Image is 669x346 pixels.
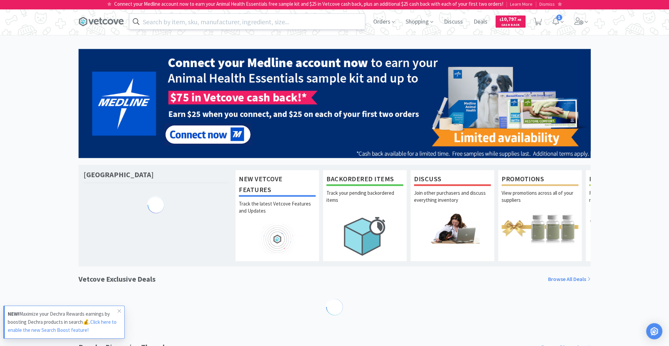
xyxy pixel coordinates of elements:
[535,1,537,7] span: |
[414,189,491,213] p: Join other purchasers and discuss everything inventory
[502,174,578,186] h1: Promotions
[414,213,491,244] img: hero_discuss.png
[471,8,490,35] span: Deals
[326,189,403,213] p: Track your pending backordered items
[129,14,365,29] input: Search by item, sku, manufacturer, ingredient, size...
[589,189,666,213] p: Request free samples on the newest veterinary products
[78,49,591,158] img: ce6afa43f08247b5a07d73eaa7800fbd_796.png
[502,213,578,244] img: hero_promotions.png
[500,16,521,22] span: 10,797
[239,200,316,224] p: Track the latest Vetcove Features and Updates
[371,8,397,35] span: Orders
[235,170,319,261] a: New Vetcove FeaturesTrack the latest Vetcove Features and Updates
[556,14,562,21] span: 1
[403,8,436,35] span: Shopping
[8,311,19,317] strong: NEW!
[326,174,403,186] h1: Backordered Items
[84,170,154,180] h1: [GEOGRAPHIC_DATA]
[548,275,591,284] a: Browse All Deals
[496,12,525,31] a: $10,797.45Cash Back
[500,23,521,28] span: Cash Back
[441,8,466,35] span: Discuss
[410,170,495,261] a: DiscussJoin other purchasers and discuss everything inventory
[589,213,666,244] img: hero_samples.png
[500,18,501,22] span: $
[502,189,578,213] p: View promotions across all of your suppliers
[414,174,491,186] h1: Discuss
[471,19,490,25] a: Deals
[441,19,466,25] a: Discuss
[516,18,521,22] span: . 45
[326,213,403,259] img: hero_backorders.png
[323,170,407,261] a: Backordered ItemsTrack your pending backordered items
[510,1,533,7] span: Learn More
[539,1,555,7] span: Dismiss
[8,310,118,334] p: Maximize your Dechra Rewards earnings by boosting Dechra products in search💰.
[78,273,156,285] h1: Vetcove Exclusive Deals
[506,1,507,7] span: |
[239,174,316,197] h1: New Vetcove Features
[589,174,666,186] h1: Free Samples
[498,170,582,261] a: PromotionsView promotions across all of your suppliers
[239,224,316,254] img: hero_feature_roadmap.png
[646,323,662,339] div: Open Intercom Messenger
